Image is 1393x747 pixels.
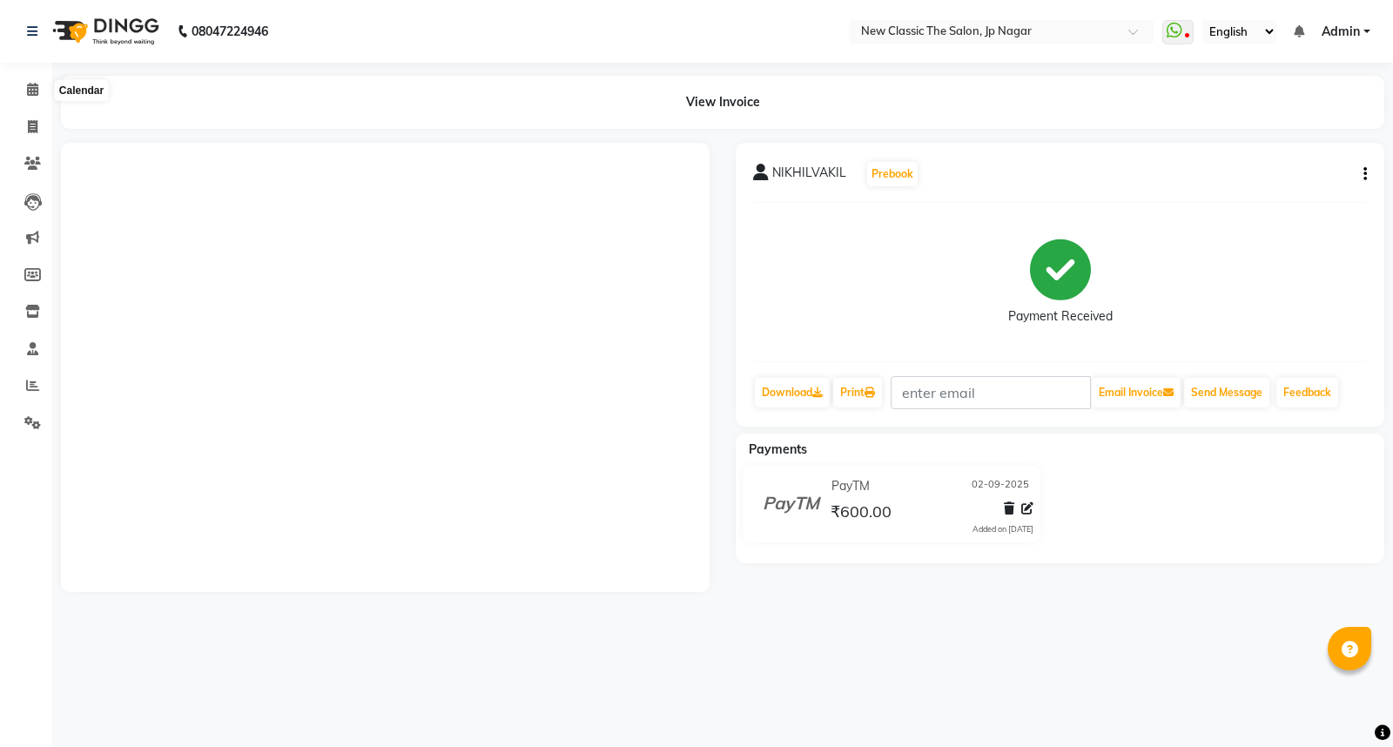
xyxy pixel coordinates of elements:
[831,501,892,526] span: ₹600.00
[972,523,1033,535] div: Added on [DATE]
[192,7,268,56] b: 08047224946
[1184,378,1269,407] button: Send Message
[1092,378,1181,407] button: Email Invoice
[867,162,918,186] button: Prebook
[1320,677,1376,730] iframe: chat widget
[772,164,846,188] span: NIKHILVAKIL
[972,477,1029,495] span: 02-09-2025
[44,7,164,56] img: logo
[55,80,108,101] div: Calendar
[755,378,830,407] a: Download
[831,477,870,495] span: PayTM
[61,76,1384,129] div: View Invoice
[1276,378,1338,407] a: Feedback
[1322,23,1360,41] span: Admin
[749,441,807,457] span: Payments
[891,376,1091,409] input: enter email
[1008,307,1113,326] div: Payment Received
[833,378,882,407] a: Print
